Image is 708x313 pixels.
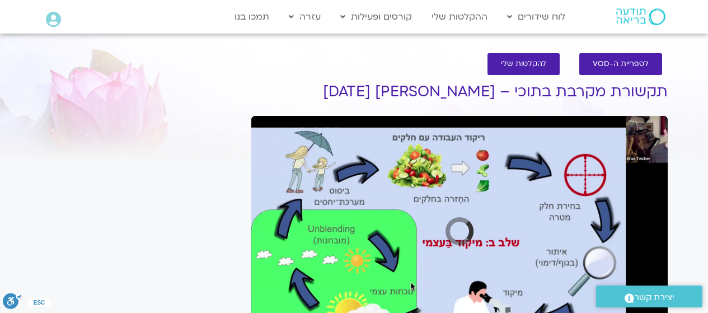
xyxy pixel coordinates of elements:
a: לוח שידורים [501,6,571,27]
a: ההקלטות שלי [426,6,493,27]
a: תמכו בנו [229,6,275,27]
h1: תקשורת מקרבת בתוכי – [PERSON_NAME] [DATE] [251,83,668,100]
a: עזרה [283,6,326,27]
a: יצירת קשר [596,286,702,307]
span: לספריית ה-VOD [593,60,649,68]
a: להקלטות שלי [487,53,560,75]
span: יצירת קשר [634,290,674,305]
a: לספריית ה-VOD [579,53,662,75]
span: להקלטות שלי [501,60,546,68]
img: תודעה בריאה [616,8,665,25]
a: קורסים ופעילות [335,6,418,27]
